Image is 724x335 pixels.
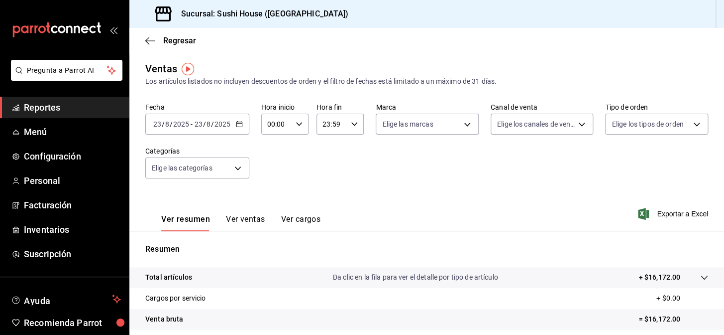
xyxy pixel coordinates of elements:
[11,60,122,81] button: Pregunta a Parrot AI
[211,120,214,128] span: /
[333,272,498,283] p: Da clic en la fila para ver el detalle por tipo de artículo
[7,72,122,83] a: Pregunta a Parrot AI
[638,272,680,283] p: + $16,172.00
[145,148,249,155] label: Categorías
[145,272,192,283] p: Total artículos
[163,36,196,45] span: Regresar
[24,174,121,187] span: Personal
[612,119,683,129] span: Elige los tipos de orden
[316,104,364,111] label: Hora fin
[173,8,348,20] h3: Sucursal: Sushi House ([GEOGRAPHIC_DATA])
[605,104,708,111] label: Tipo de orden
[145,243,708,255] p: Resumen
[27,65,107,76] span: Pregunta a Parrot AI
[24,150,121,163] span: Configuración
[638,314,708,325] p: = $16,172.00
[214,120,231,128] input: ----
[109,26,117,34] button: open_drawer_menu
[145,293,206,304] p: Cargos por servicio
[145,314,183,325] p: Venta bruta
[24,247,121,261] span: Suscripción
[152,163,212,173] span: Elige las categorías
[194,120,203,128] input: --
[24,125,121,139] span: Menú
[170,120,173,128] span: /
[206,120,211,128] input: --
[24,316,121,330] span: Recomienda Parrot
[162,120,165,128] span: /
[491,104,594,111] label: Canal de venta
[145,104,249,111] label: Fecha
[153,120,162,128] input: --
[24,101,121,114] span: Reportes
[640,208,708,220] button: Exportar a Excel
[182,63,194,75] img: Tooltip marker
[145,61,177,76] div: Ventas
[226,214,265,231] button: Ver ventas
[173,120,190,128] input: ----
[497,119,575,129] span: Elige los canales de venta
[191,120,193,128] span: -
[382,119,433,129] span: Elige las marcas
[203,120,206,128] span: /
[24,198,121,212] span: Facturación
[24,293,108,305] span: Ayuda
[376,104,479,111] label: Marca
[24,223,121,236] span: Inventarios
[261,104,309,111] label: Hora inicio
[165,120,170,128] input: --
[161,214,320,231] div: navigation tabs
[281,214,321,231] button: Ver cargos
[145,36,196,45] button: Regresar
[145,76,708,87] div: Los artículos listados no incluyen descuentos de orden y el filtro de fechas está limitado a un m...
[656,293,708,304] p: + $0.00
[161,214,210,231] button: Ver resumen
